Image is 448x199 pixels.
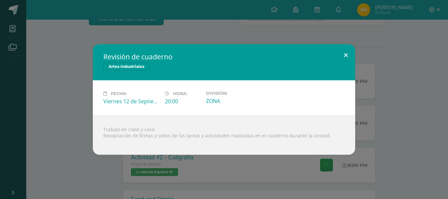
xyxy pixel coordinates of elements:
[103,63,150,70] span: Artes Industriales
[111,91,127,96] span: Fecha:
[173,91,187,96] span: Hora:
[206,97,262,105] div: ZONA
[93,115,355,155] div: Trabajo en clase y casa: Recopilación de firmas y sellos de las tareas y actividades realizadas e...
[336,44,355,67] button: Close (Esc)
[103,98,160,105] div: Viernes 12 de Septiembre
[206,91,262,96] label: División:
[165,98,201,105] div: 20:00
[103,52,345,61] h2: Revisión de cuaderno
